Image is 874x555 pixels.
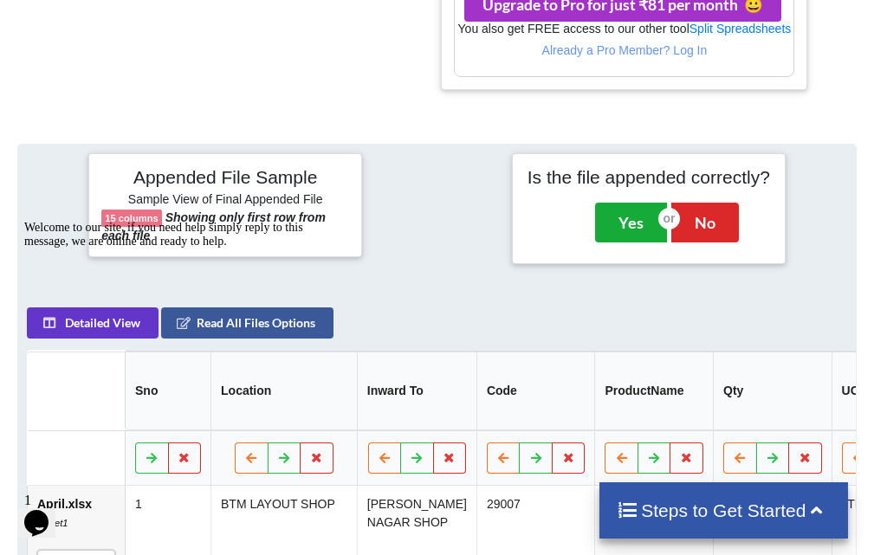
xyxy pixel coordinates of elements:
[7,7,319,35] div: Welcome to our site, if you need help simply reply to this message, we are online and ready to help.
[455,22,793,36] h6: You also get FREE access to our other tool
[455,42,793,59] p: Already a Pro Member? Log In
[689,22,792,35] a: Split Spreadsheets
[476,352,595,430] th: Code
[525,166,773,188] h4: Is the file appended correctly?
[101,192,349,210] h6: Sample View of Final Appended File
[161,307,333,339] button: Read All Files Options
[357,352,476,430] th: Inward To
[17,486,73,538] iframe: chat widget
[105,213,159,223] b: 15 columns
[594,352,713,430] th: ProductName
[671,203,739,242] button: No
[7,7,286,34] span: Welcome to our site, if you need help simply reply to this message, we are online and ready to help.
[17,214,329,477] iframe: chat widget
[595,203,667,242] button: Yes
[617,500,831,521] h4: Steps to Get Started
[101,166,349,190] h4: Appended File Sample
[713,352,832,430] th: Qty
[101,210,326,242] b: Showing only first row from each file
